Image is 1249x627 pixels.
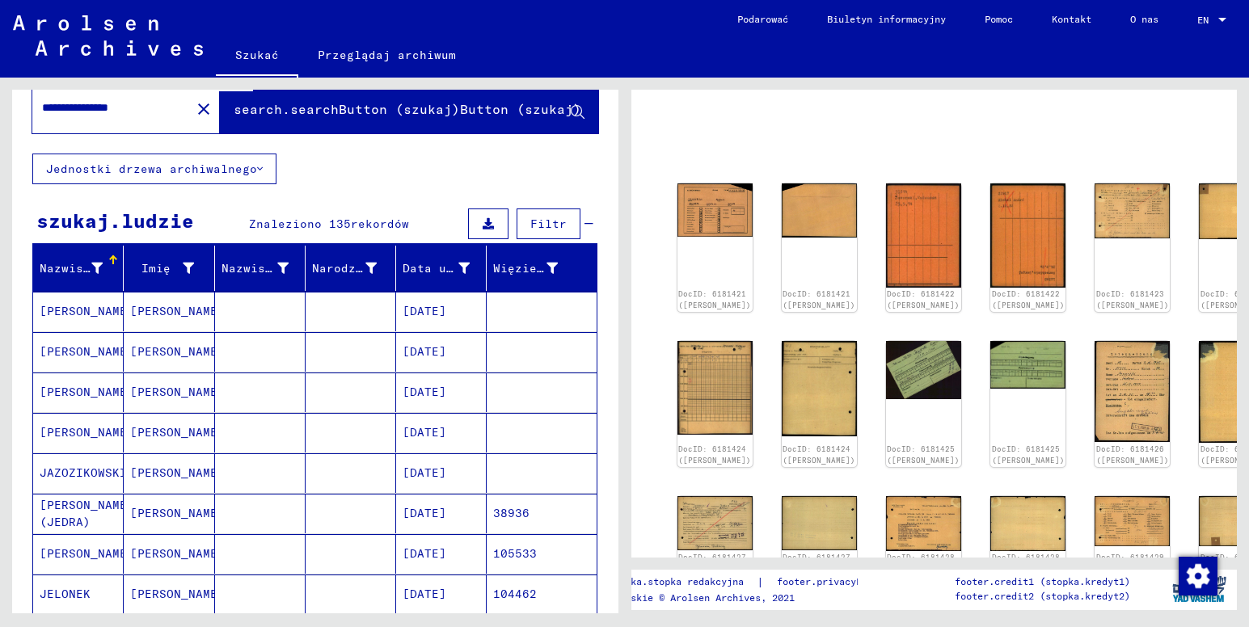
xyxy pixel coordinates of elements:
a: DocID: 6181425 ([PERSON_NAME]) [887,444,960,465]
mat-cell: [DATE] [396,413,487,452]
div: Narodziny [312,255,397,281]
font: Narodziny [312,261,378,276]
a: Przeglądaj archiwum [298,36,475,74]
a: DocID: 6181421 ([PERSON_NAME]) [678,289,751,309]
mat-cell: [PERSON_NAME] [124,574,214,614]
mat-cell: [PERSON_NAME] [33,372,124,412]
div: Więzień # [493,255,578,281]
span: rekordów [351,217,409,231]
a: Szukać [216,36,298,78]
img: 001.jpg [677,341,753,435]
mat-cell: JAZOZIKOWSKI [33,453,124,493]
img: 002.jpg [782,341,857,436]
mat-header-cell: Geburtsname [215,246,306,291]
mat-cell: [PERSON_NAME] [124,413,214,452]
button: Jasny [188,92,220,124]
mat-cell: 105533 [487,534,596,574]
span: EN [1197,15,1215,26]
font: Nazwisko [40,261,98,276]
mat-cell: [PERSON_NAME] [124,332,214,372]
a: DocID: 6181428 ([PERSON_NAME]) [887,553,960,573]
mat-cell: 104462 [487,574,596,614]
font: Więzień # [493,261,559,276]
img: 002.jpg [990,496,1065,551]
div: Nazwisko panieńskie [222,255,309,281]
p: footer.credit1 (stopka.kredyt1) [955,574,1130,589]
font: Data urodzenia [403,261,504,276]
a: footer.privacyPolityka [764,574,921,591]
img: 001.jpg [677,496,753,550]
a: DocID: 6181422 ([PERSON_NAME]) [887,289,960,309]
a: DocID: 6181427 ([PERSON_NAME]) [783,553,855,573]
img: Zmienianie zgody [1179,557,1217,595]
a: DocID: 6181424 ([PERSON_NAME]) [678,444,751,465]
font: Imię [141,261,171,276]
mat-icon: close [194,99,213,119]
span: search.searchButton (szukaj)Button (szukaj) [234,101,581,117]
mat-header-cell: Geburtsdatum [396,246,487,291]
mat-cell: [PERSON_NAME] [33,332,124,372]
p: Prawa autorskie © Arolsen Archives, 2021 [568,591,921,605]
mat-cell: [PERSON_NAME] [124,494,214,533]
mat-cell: [PERSON_NAME] [33,292,124,331]
a: DocID: 6181426 ([PERSON_NAME]) [1096,444,1169,465]
mat-cell: JELONEK [33,574,124,614]
span: Znaleziono 135 [249,217,351,231]
img: 002.jpg [990,183,1065,288]
div: Data urodzenia [403,255,490,281]
img: 002.jpg [782,183,857,238]
div: Imię [130,255,213,281]
img: 001.jpg [1095,341,1170,442]
mat-header-cell: Prisoner # [487,246,596,291]
img: 002.jpg [990,341,1065,389]
img: 001.jpg [1095,496,1170,546]
div: szukaj.ludzie [36,206,194,235]
mat-cell: [DATE] [396,453,487,493]
button: Jednostki drzewa archiwalnego [32,154,276,184]
button: search.searchButton (szukaj)Button (szukaj) [220,83,598,133]
a: DocID: 6181425 ([PERSON_NAME]) [992,444,1065,465]
mat-cell: [PERSON_NAME] [33,534,124,574]
mat-cell: [DATE] [396,494,487,533]
mat-cell: [PERSON_NAME] [124,372,214,412]
p: footer.credit2 (stopka.kredyt2) [955,589,1130,604]
mat-header-cell: Nachname [33,246,124,291]
a: DocID: 6181427 ([PERSON_NAME]) [678,553,751,573]
mat-cell: [DATE] [396,332,487,372]
span: Filtr [530,217,567,231]
mat-cell: [PERSON_NAME] [124,453,214,493]
img: Arolsen_neg.svg [13,15,203,56]
button: Filtr [517,208,580,239]
img: 001.jpg [677,183,753,237]
mat-cell: [PERSON_NAME] (JEDRA) [33,494,124,533]
mat-cell: [PERSON_NAME] [124,534,214,574]
mat-cell: [PERSON_NAME] [124,292,214,331]
a: DocID: 6181429 ([PERSON_NAME]) [1096,553,1169,573]
font: | [757,574,764,591]
img: yv_logo.png [1169,569,1230,609]
a: DocID: 6181428 ([PERSON_NAME]) [992,553,1065,573]
img: 001.jpg [886,183,961,288]
mat-cell: [DATE] [396,372,487,412]
img: 001.jpg [886,496,961,551]
div: Nazwisko [40,255,123,281]
img: 001.jpg [1095,183,1170,238]
mat-header-cell: Geburt‏ [306,246,396,291]
font: Nazwisko panieńskie [222,261,360,276]
a: DocID: 6181424 ([PERSON_NAME]) [783,444,855,465]
img: 002.jpg [782,496,857,550]
img: 001.jpg [886,341,961,399]
a: stopka.stopka.stopka redakcyjna [568,574,757,591]
a: DocID: 6181421 ([PERSON_NAME]) [783,289,855,309]
mat-cell: 38936 [487,494,596,533]
mat-cell: [DATE] [396,292,487,331]
a: DocID: 6181423 ([PERSON_NAME]) [1096,289,1169,309]
mat-header-cell: Vorname [124,246,214,291]
mat-cell: [PERSON_NAME] [33,413,124,452]
mat-cell: [DATE] [396,574,487,614]
a: DocID: 6181422 ([PERSON_NAME]) [992,289,1065,309]
font: Jednostki drzewa archiwalnego [46,162,257,176]
mat-cell: [DATE] [396,534,487,574]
